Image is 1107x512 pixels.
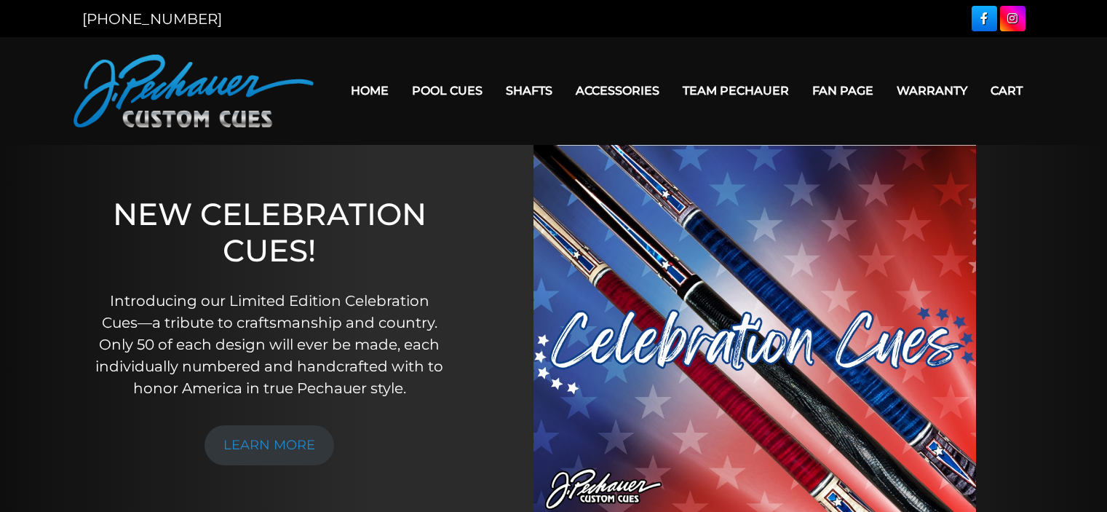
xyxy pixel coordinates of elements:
a: Pool Cues [400,72,494,109]
a: Cart [979,72,1034,109]
a: Home [339,72,400,109]
a: Team Pechauer [671,72,801,109]
h1: NEW CELEBRATION CUES! [90,196,448,269]
a: Shafts [494,72,564,109]
a: LEARN MORE [205,425,334,465]
a: Accessories [564,72,671,109]
a: Fan Page [801,72,885,109]
p: Introducing our Limited Edition Celebration Cues—a tribute to craftsmanship and country. Only 50 ... [90,290,448,399]
a: Warranty [885,72,979,109]
img: Pechauer Custom Cues [74,55,314,127]
a: [PHONE_NUMBER] [82,10,222,28]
